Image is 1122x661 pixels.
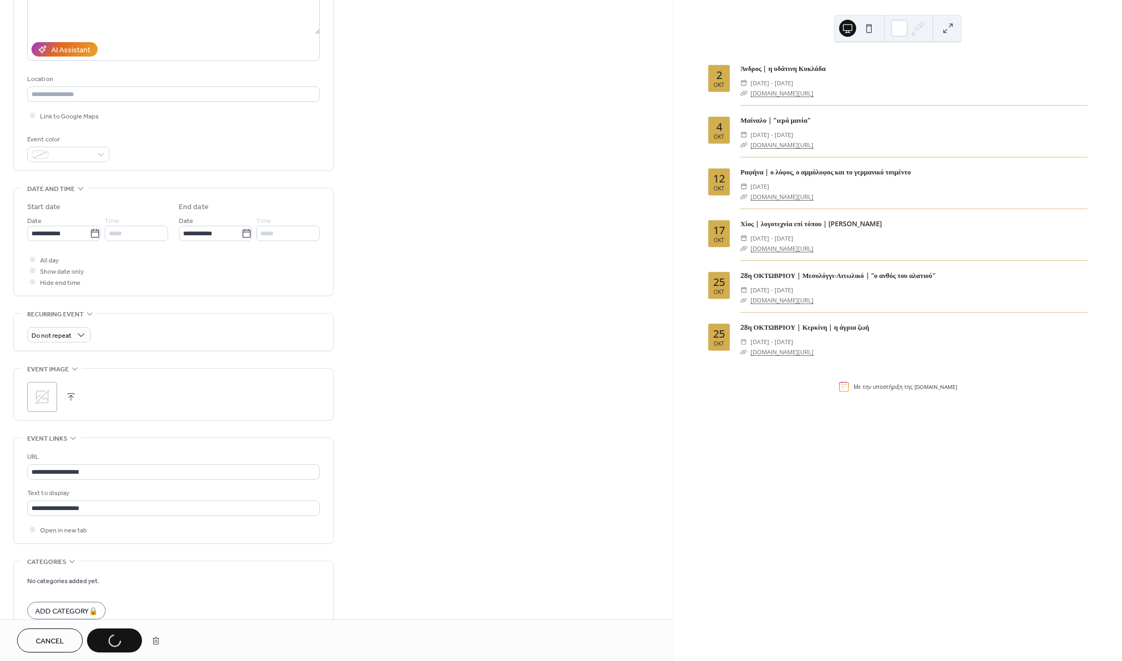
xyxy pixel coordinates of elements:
[750,337,793,347] span: [DATE] - [DATE]
[740,347,747,357] div: ​
[31,330,72,342] span: Do not repeat
[27,433,67,444] span: Event links
[27,184,75,195] span: Date and time
[750,89,813,97] a: [DOMAIN_NAME][URL]
[750,244,813,252] a: [DOMAIN_NAME][URL]
[105,216,120,227] span: Time
[740,78,747,88] div: ​
[179,216,193,227] span: Date
[27,488,318,499] div: Text to display
[40,266,84,277] span: Show date only
[27,202,60,213] div: Start date
[914,383,957,391] a: [DOMAIN_NAME]
[40,111,99,122] span: Link to Google Maps
[750,296,813,304] a: [DOMAIN_NAME][URL]
[740,167,911,177] a: Ραφήνα | ο λόφος, ο αμμόλοφος και το γερμανικό τσιμέντο
[714,237,724,243] div: Οκτ
[740,285,747,295] div: ​
[17,628,83,652] button: Cancel
[179,202,209,213] div: End date
[27,382,57,412] div: ;
[51,45,90,56] div: AI Assistant
[36,636,64,647] span: Cancel
[740,130,747,140] div: ​
[256,216,271,227] span: Time
[750,181,769,192] span: [DATE]
[27,576,99,587] span: No categories added yet.
[740,115,810,125] a: Μαίναλο | "ιερά μανία"
[27,364,69,375] span: Event image
[854,383,957,391] div: Με την υποστήριξη της
[750,285,793,295] span: [DATE] - [DATE]
[716,122,722,132] div: 4
[27,309,84,320] span: Recurring event
[713,277,725,288] div: 25
[31,42,98,57] button: AI Assistant
[740,192,747,202] div: ​
[713,329,725,339] div: 25
[714,341,724,346] div: Οκτ
[27,451,318,463] div: URL
[27,74,318,85] div: Location
[714,289,724,294] div: Οκτ
[740,63,826,73] a: Άνδρος | η υδάτινη Κυκλάδα
[750,141,813,149] a: [DOMAIN_NAME][URL]
[740,88,747,98] div: ​
[740,181,747,192] div: ​
[27,556,66,568] span: Categories
[714,82,724,87] div: Οκτ
[713,173,725,184] div: 12
[740,270,935,280] a: 28η ΟΚΤΩΒΡΙΟΥ | Μεσολόγγι-Αιτωλικό | "ο ανθός του αλατιού"
[40,255,59,266] span: All day
[740,233,747,243] div: ​
[716,70,722,81] div: 2
[740,337,747,347] div: ​
[27,216,42,227] span: Date
[750,233,793,243] span: [DATE] - [DATE]
[714,186,724,191] div: Οκτ
[740,243,747,253] div: ​
[740,219,882,228] a: Χίος | λογοτεχνία επί τόπου | [PERSON_NAME]
[740,295,747,305] div: ​
[713,225,725,236] div: 17
[750,193,813,201] a: [DOMAIN_NAME][URL]
[40,277,81,289] span: Hide end time
[750,130,793,140] span: [DATE] - [DATE]
[40,525,87,536] span: Open in new tab
[27,134,107,145] div: Event color
[740,140,747,150] div: ​
[750,78,793,88] span: [DATE] - [DATE]
[714,134,724,139] div: Οκτ
[740,322,869,332] a: 28η ΟΚΤΩΒΡΙΟΥ | Κερκίνη | η άγρια ζωή
[750,348,813,356] a: [DOMAIN_NAME][URL]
